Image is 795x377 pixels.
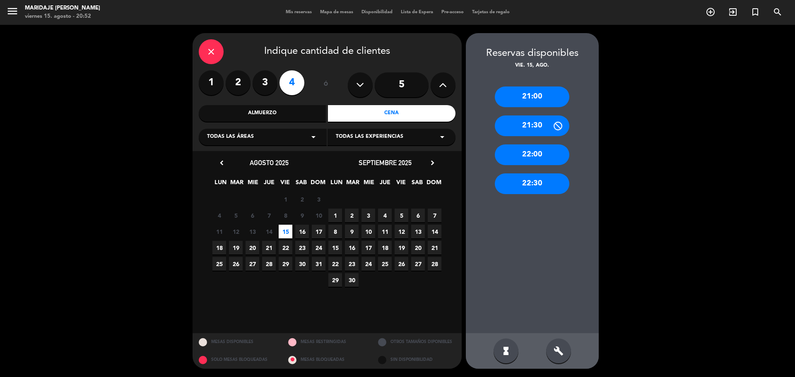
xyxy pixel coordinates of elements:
span: LUN [214,178,227,191]
span: 10 [361,225,375,238]
span: 16 [295,225,309,238]
div: 22:30 [495,173,569,194]
span: 26 [229,257,243,271]
span: 25 [212,257,226,271]
span: 4 [212,209,226,222]
span: 26 [395,257,408,271]
span: 20 [246,241,259,255]
span: 12 [229,225,243,238]
span: LUN [330,178,343,191]
span: 19 [229,241,243,255]
i: menu [6,5,19,17]
span: Pre-acceso [437,10,468,14]
span: 16 [345,241,359,255]
span: Tarjetas de regalo [468,10,514,14]
span: 17 [361,241,375,255]
div: MESAS RESTRINGIDAS [282,333,372,351]
span: 6 [246,209,259,222]
span: 27 [411,257,425,271]
span: Lista de Espera [397,10,437,14]
i: arrow_drop_down [308,132,318,142]
span: Todas las áreas [207,133,254,141]
div: MESAS DISPONIBLES [193,333,282,351]
span: Mapa de mesas [316,10,357,14]
div: 21:00 [495,86,569,107]
span: 25 [378,257,392,271]
span: 29 [279,257,292,271]
span: 7 [262,209,276,222]
i: add_circle_outline [706,7,715,17]
span: 14 [428,225,441,238]
span: VIE [394,178,408,191]
span: 21 [428,241,441,255]
span: 21 [262,241,276,255]
span: MAR [346,178,359,191]
span: Todas las experiencias [336,133,403,141]
div: Cena [328,105,455,122]
label: 1 [199,70,224,95]
span: 24 [361,257,375,271]
span: 29 [328,273,342,287]
span: 28 [262,257,276,271]
i: build [554,346,564,356]
i: chevron_left [217,158,226,167]
span: 1 [328,209,342,222]
div: MESAS BLOQUEADAS [282,351,372,369]
span: 1 [279,192,292,206]
i: turned_in_not [750,7,760,17]
span: Disponibilidad [357,10,397,14]
label: 2 [226,70,251,95]
span: septiembre 2025 [359,158,412,167]
span: 15 [279,225,292,238]
div: 22:00 [495,144,569,165]
div: Maridaje [PERSON_NAME] [25,4,100,12]
div: 21:30 [495,115,569,136]
span: MIE [246,178,260,191]
span: Mis reservas [282,10,316,14]
span: 9 [345,225,359,238]
span: 7 [428,209,441,222]
span: 11 [378,225,392,238]
i: exit_to_app [728,7,738,17]
span: 20 [411,241,425,255]
span: 30 [295,257,309,271]
span: 4 [378,209,392,222]
span: 5 [229,209,243,222]
span: DOM [426,178,440,191]
span: 13 [246,225,259,238]
i: close [206,47,216,57]
span: SAB [294,178,308,191]
span: 12 [395,225,408,238]
span: MIE [362,178,376,191]
span: agosto 2025 [250,158,289,167]
span: 2 [345,209,359,222]
span: 13 [411,225,425,238]
i: arrow_drop_down [437,132,447,142]
span: MAR [230,178,243,191]
div: OTROS TAMAÑOS DIPONIBLES [372,333,462,351]
span: 8 [328,225,342,238]
i: hourglass_full [501,346,511,356]
div: Reservas disponibles [466,46,599,62]
i: chevron_right [428,158,437,167]
i: search [773,7,783,17]
span: 22 [328,257,342,271]
span: 23 [295,241,309,255]
span: 15 [328,241,342,255]
span: JUE [262,178,276,191]
div: Almuerzo [199,105,326,122]
span: VIE [278,178,292,191]
label: 3 [253,70,277,95]
span: 6 [411,209,425,222]
span: 11 [212,225,226,238]
span: 5 [395,209,408,222]
span: 17 [312,225,325,238]
div: vie. 15, ago. [466,62,599,70]
span: 31 [312,257,325,271]
div: viernes 15. agosto - 20:52 [25,12,100,21]
span: 28 [428,257,441,271]
span: 3 [361,209,375,222]
div: ó [313,70,340,99]
div: SOLO MESAS BLOQUEADAS [193,351,282,369]
span: 18 [378,241,392,255]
